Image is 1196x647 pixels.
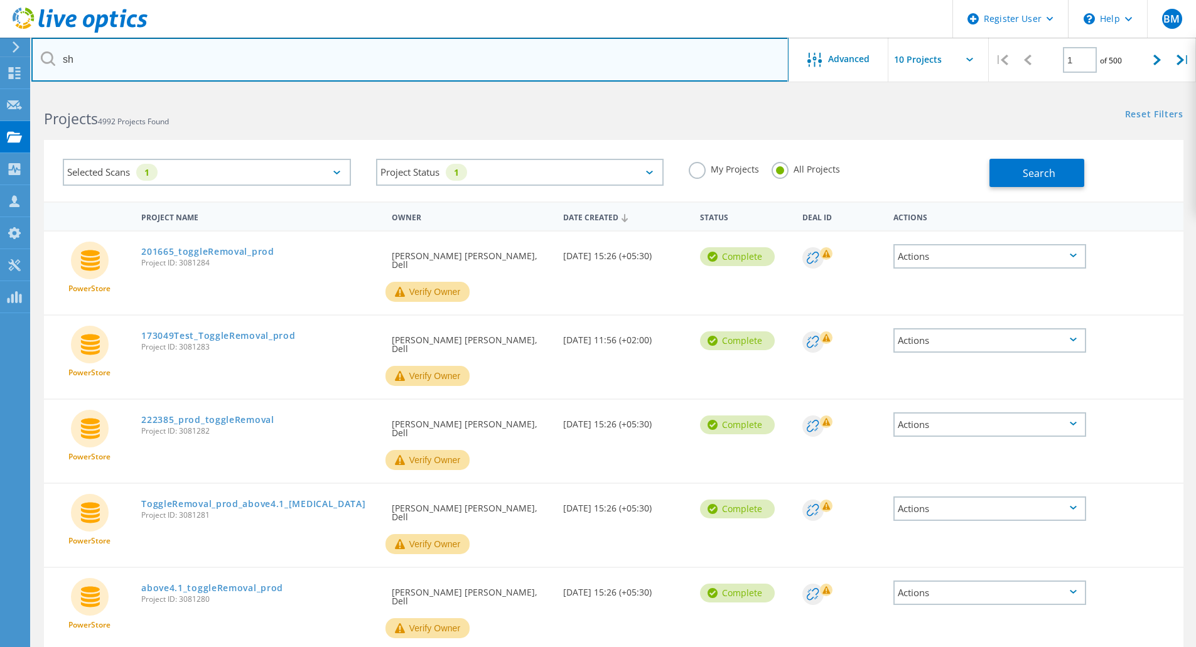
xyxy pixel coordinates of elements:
div: [DATE] 15:26 (+05:30) [557,232,694,273]
div: Actions [893,244,1086,269]
button: Verify Owner [385,366,470,386]
span: Search [1023,166,1055,180]
button: Verify Owner [385,618,470,638]
div: [PERSON_NAME] [PERSON_NAME], Dell [385,316,556,366]
a: 173049Test_ToggleRemoval_prod [141,331,295,340]
span: Advanced [828,55,870,63]
div: Complete [700,584,775,602]
div: Actions [893,412,1086,437]
div: [PERSON_NAME] [PERSON_NAME], Dell [385,484,556,534]
div: Selected Scans [63,159,351,186]
div: [PERSON_NAME] [PERSON_NAME], Dell [385,400,556,450]
div: 1 [136,164,158,181]
span: of 500 [1100,55,1122,66]
button: Verify Owner [385,534,470,554]
a: above4.1_toggleRemoval_prod [141,584,283,592]
div: | [989,38,1015,82]
div: Complete [700,247,775,266]
a: 222385_prod_toggleRemoval [141,415,274,424]
div: [DATE] 15:26 (+05:30) [557,484,694,525]
span: 4992 Projects Found [98,116,169,127]
a: ToggleRemoval_prod_above4.1_[MEDICAL_DATA] [141,500,365,508]
div: | [1170,38,1196,82]
div: 1 [446,164,467,181]
div: Actions [893,580,1086,605]
div: Project Name [135,205,385,228]
div: Deal Id [796,205,887,228]
div: Actions [887,205,1092,228]
span: PowerStore [68,285,110,292]
div: [DATE] 11:56 (+02:00) [557,316,694,357]
b: Projects [44,109,98,129]
button: Verify Owner [385,450,470,470]
span: Project ID: 3081280 [141,596,379,603]
div: Complete [700,331,775,350]
div: [DATE] 15:26 (+05:30) [557,400,694,441]
span: Project ID: 3081283 [141,343,379,351]
span: Project ID: 3081284 [141,259,379,267]
div: Owner [385,205,556,228]
button: Verify Owner [385,282,470,302]
div: [DATE] 15:26 (+05:30) [557,568,694,609]
a: Live Optics Dashboard [13,26,148,35]
a: Reset Filters [1125,110,1183,120]
svg: \n [1084,13,1095,24]
div: Complete [700,500,775,518]
span: PowerStore [68,453,110,461]
span: Project ID: 3081281 [141,511,379,519]
input: Search projects by name, owner, ID, company, etc [31,38,789,82]
span: BM [1163,14,1180,24]
div: Complete [700,415,775,434]
a: 201665_toggleRemoval_prod [141,247,274,256]
button: Search [989,159,1084,187]
label: All Projects [772,162,840,174]
div: Project Status [376,159,664,186]
span: PowerStore [68,621,110,629]
div: [PERSON_NAME] [PERSON_NAME], Dell [385,568,556,618]
div: Date Created [557,205,694,228]
div: [PERSON_NAME] [PERSON_NAME], Dell [385,232,556,282]
div: Status [694,205,796,228]
div: Actions [893,496,1086,521]
div: Actions [893,328,1086,353]
span: PowerStore [68,537,110,545]
span: Project ID: 3081282 [141,427,379,435]
label: My Projects [689,162,759,174]
span: PowerStore [68,369,110,377]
